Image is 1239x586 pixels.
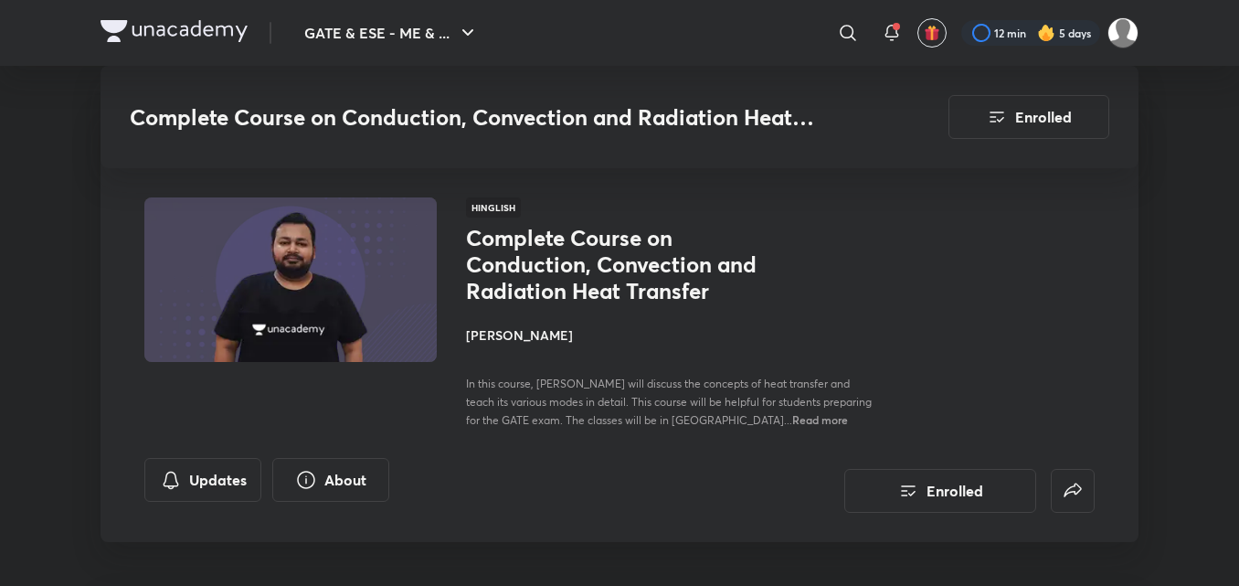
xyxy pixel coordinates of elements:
button: Enrolled [948,95,1109,139]
h1: Complete Course on Conduction, Convection and Radiation Heat Transfer [466,225,765,304]
span: Hinglish [466,197,521,218]
button: avatar [917,18,947,48]
img: Thumbnail [142,196,439,364]
button: GATE & ESE - ME & ... [293,15,490,51]
button: Updates [144,458,261,502]
button: About [272,458,389,502]
a: Company Logo [101,20,248,47]
img: pradhap B [1107,17,1138,48]
h4: [PERSON_NAME] [466,325,875,345]
span: Read more [792,412,848,427]
h3: Complete Course on Conduction, Convection and Radiation Heat Transfer [130,104,845,131]
button: Enrolled [844,469,1036,513]
button: false [1051,469,1095,513]
img: avatar [924,25,940,41]
img: Company Logo [101,20,248,42]
img: streak [1037,24,1055,42]
span: In this course, [PERSON_NAME] will discuss the concepts of heat transfer and teach its various mo... [466,377,872,427]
